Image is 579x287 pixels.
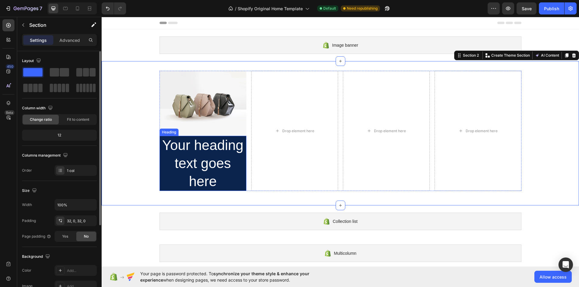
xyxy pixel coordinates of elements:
span: Image banner [230,25,256,32]
input: Auto [55,199,96,210]
p: Advanced [59,37,80,43]
div: Padding [22,218,36,223]
p: Section [29,21,79,29]
span: Allow access [539,274,567,280]
span: Default [323,6,336,11]
div: Drop element here [181,112,213,117]
p: 7 [40,5,42,12]
span: Your page is password protected. To when designing pages, we need access to your store password. [140,270,333,283]
div: Width [22,202,32,207]
div: Columns management [22,151,69,160]
iframe: Design area [102,17,579,267]
div: Page padding [22,234,51,239]
div: Beta [5,110,14,115]
span: Shopify Original Home Template [238,5,303,12]
p: Settings [30,37,47,43]
button: Publish [539,2,564,14]
p: Create Theme Section [390,36,428,41]
div: Heading [59,113,76,118]
div: 1 col [67,168,95,173]
div: Drop element here [364,112,396,117]
span: Fit to content [67,117,89,122]
div: Publish [544,5,559,12]
span: Yes [62,234,68,239]
div: Drop element here [272,112,304,117]
div: 32, 0, 32, 0 [67,218,95,224]
span: synchronize your theme style & enhance your experience [140,271,309,282]
button: Allow access [534,271,572,283]
button: AI Content [432,35,459,42]
img: image_demo.jpg [58,54,145,119]
div: Layout [22,57,42,65]
div: Section 2 [360,36,378,41]
div: Open Intercom Messenger [558,257,573,272]
h2: Your heading text goes here [58,119,145,174]
span: Change ratio [30,117,52,122]
div: Undo/Redo [102,2,126,14]
span: No [84,234,89,239]
span: / [235,5,236,12]
div: Order [22,168,32,173]
span: Save [522,6,532,11]
span: Need republishing [347,6,378,11]
button: Save [517,2,536,14]
span: Multicolumn [232,233,255,240]
span: Collection list [231,201,256,208]
div: Size [22,187,38,195]
div: 450 [6,64,14,69]
div: Color [22,268,31,273]
div: 12 [23,131,96,139]
div: Add... [67,268,95,273]
div: Column width [22,104,54,112]
button: 7 [2,2,45,14]
div: Background [22,253,51,261]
